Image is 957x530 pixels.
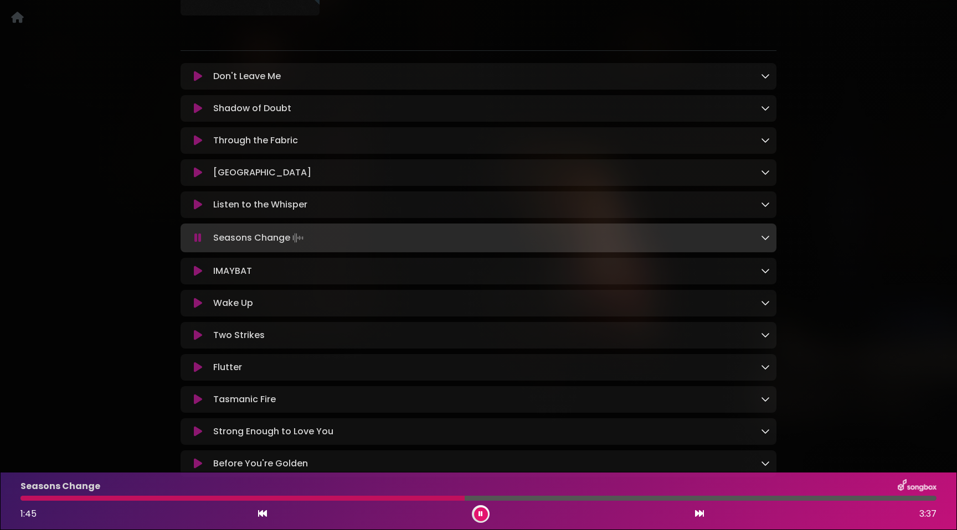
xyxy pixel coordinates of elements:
[213,425,333,438] p: Strong Enough to Love You
[290,230,306,246] img: waveform4.gif
[213,198,307,211] p: Listen to the Whisper
[20,507,37,520] span: 1:45
[213,393,276,406] p: Tasmanic Fire
[213,457,308,470] p: Before You're Golden
[20,480,100,493] p: Seasons Change
[213,134,298,147] p: Through the Fabric
[213,264,252,278] p: IMAYBAT
[898,479,937,493] img: songbox-logo-white.png
[213,70,281,83] p: Don't Leave Me
[213,297,253,310] p: Wake Up
[213,230,306,246] p: Seasons Change
[213,102,291,115] p: Shadow of Doubt
[919,507,937,521] span: 3:37
[213,361,242,374] p: Flutter
[213,329,265,342] p: Two Strikes
[213,166,311,179] p: [GEOGRAPHIC_DATA]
